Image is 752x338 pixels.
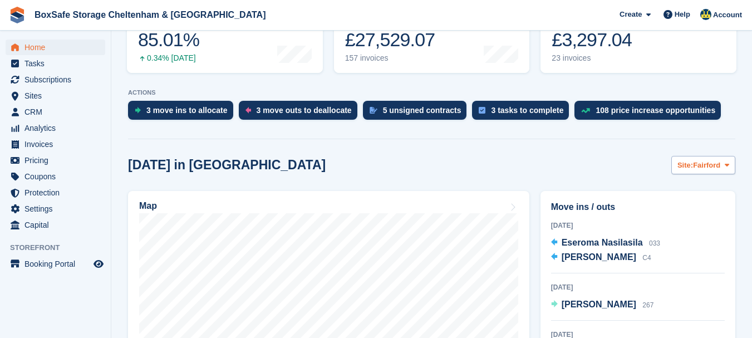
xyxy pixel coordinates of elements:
[383,106,461,115] div: 5 unsigned contracts
[257,106,352,115] div: 3 move outs to deallocate
[128,89,735,96] p: ACTIONS
[245,107,251,114] img: move_outs_to_deallocate_icon-f764333ba52eb49d3ac5e1228854f67142a1ed5810a6f6cc68b1a99e826820c5.svg
[620,9,642,20] span: Create
[6,153,105,168] a: menu
[24,153,91,168] span: Pricing
[24,256,91,272] span: Booking Portal
[24,217,91,233] span: Capital
[540,2,736,73] a: Awaiting payment £3,297.04 23 invoices
[574,101,726,125] a: 108 price increase opportunities
[642,254,651,262] span: C4
[370,107,377,114] img: contract_signature_icon-13c848040528278c33f63329250d36e43548de30e8caae1d1a13099fd9432cc5.svg
[6,88,105,104] a: menu
[6,56,105,71] a: menu
[127,2,323,73] a: Occupancy 85.01% 0.34% [DATE]
[649,239,660,247] span: 033
[138,28,199,51] div: 85.01%
[139,201,157,211] h2: Map
[24,201,91,217] span: Settings
[24,40,91,55] span: Home
[551,221,725,231] div: [DATE]
[6,136,105,152] a: menu
[128,158,326,173] h2: [DATE] in [GEOGRAPHIC_DATA]
[6,120,105,136] a: menu
[642,301,653,309] span: 267
[551,236,660,251] a: Eseroma Nasilasila 033
[551,282,725,292] div: [DATE]
[700,9,711,20] img: Kim Virabi
[552,53,632,63] div: 23 invoices
[146,106,228,115] div: 3 move ins to allocate
[6,169,105,184] a: menu
[24,56,91,71] span: Tasks
[6,256,105,272] a: menu
[24,104,91,120] span: CRM
[675,9,690,20] span: Help
[6,201,105,217] a: menu
[239,101,363,125] a: 3 move outs to deallocate
[491,106,563,115] div: 3 tasks to complete
[551,200,725,214] h2: Move ins / outs
[24,88,91,104] span: Sites
[6,217,105,233] a: menu
[9,7,26,23] img: stora-icon-8386f47178a22dfd0bd8f6a31ec36ba5ce8667c1dd55bd0f319d3a0aa187defe.svg
[6,104,105,120] a: menu
[24,72,91,87] span: Subscriptions
[671,156,735,174] button: Site: Fairford
[138,53,199,63] div: 0.34% [DATE]
[6,185,105,200] a: menu
[363,101,473,125] a: 5 unsigned contracts
[92,257,105,271] a: Preview store
[6,40,105,55] a: menu
[10,242,111,253] span: Storefront
[345,53,435,63] div: 157 invoices
[581,108,590,113] img: price_increase_opportunities-93ffe204e8149a01c8c9dc8f82e8f89637d9d84a8eef4429ea346261dce0b2c0.svg
[6,72,105,87] a: menu
[24,169,91,184] span: Coupons
[551,251,651,265] a: [PERSON_NAME] C4
[24,185,91,200] span: Protection
[596,106,715,115] div: 108 price increase opportunities
[472,101,574,125] a: 3 tasks to complete
[334,2,530,73] a: Month-to-date sales £27,529.07 157 invoices
[345,28,435,51] div: £27,529.07
[693,160,720,171] span: Fairford
[677,160,693,171] span: Site:
[562,252,636,262] span: [PERSON_NAME]
[552,28,632,51] div: £3,297.04
[551,298,654,312] a: [PERSON_NAME] 267
[562,300,636,309] span: [PERSON_NAME]
[128,101,239,125] a: 3 move ins to allocate
[479,107,485,114] img: task-75834270c22a3079a89374b754ae025e5fb1db73e45f91037f5363f120a921f8.svg
[135,107,141,114] img: move_ins_to_allocate_icon-fdf77a2bb77ea45bf5b3d319d69a93e2d87916cf1d5bf7949dd705db3b84f3ca.svg
[713,9,742,21] span: Account
[24,136,91,152] span: Invoices
[24,120,91,136] span: Analytics
[30,6,270,24] a: BoxSafe Storage Cheltenham & [GEOGRAPHIC_DATA]
[562,238,643,247] span: Eseroma Nasilasila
